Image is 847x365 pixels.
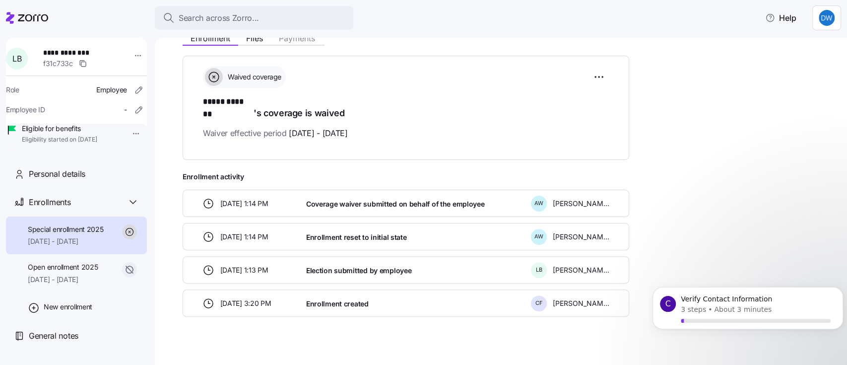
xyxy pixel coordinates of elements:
span: Personal details [29,168,85,180]
span: Search across Zorro... [179,12,259,24]
span: Employee [96,85,127,95]
span: Open enrollment 2025 [28,262,98,272]
span: L B [12,55,21,63]
span: Coverage waiver submitted on behalf of the employee [306,199,485,209]
span: [PERSON_NAME] [553,199,609,209]
span: A W [534,234,543,239]
span: Special enrollment 2025 [28,224,104,234]
span: [DATE] - [DATE] [289,127,347,140]
span: [DATE] 1:14 PM [220,199,268,209]
span: Enrollment activity [183,172,629,182]
span: [DATE] - [DATE] [28,275,98,285]
button: Search across Zorro... [155,6,353,30]
span: f31c733c [43,59,73,69]
span: Employee ID [6,105,45,115]
span: Help [765,12,796,24]
span: Files [246,34,263,42]
span: [DATE] - [DATE] [28,236,104,246]
span: Waiver effective period [203,127,348,140]
span: [DATE] 3:20 PM [220,298,271,308]
span: New enrollment [44,302,92,312]
span: Enrollment reset to initial state [306,232,407,242]
button: Help [757,8,804,28]
span: L B [536,267,542,273]
span: Eligibility started on [DATE] [22,136,97,144]
span: Payments [279,34,315,42]
span: Role [6,85,19,95]
span: Enrollment [191,34,230,42]
img: 98a13abb9ba783d59ae60caae7bb4787 [819,10,835,26]
iframe: Intercom notifications message [649,276,847,360]
span: - [124,105,127,115]
span: C F [535,300,543,306]
span: Election submitted by employee [306,266,412,276]
span: Waived coverage [225,72,281,82]
span: [PERSON_NAME] [553,232,609,242]
span: [PERSON_NAME] [553,298,609,308]
h1: 's coverage is waived [203,96,609,119]
span: [DATE] 1:13 PM [220,265,268,275]
span: [PERSON_NAME] [553,265,609,275]
span: General notes [29,330,78,342]
span: [DATE] 1:14 PM [220,232,268,242]
span: Enrollment created [306,299,369,309]
span: Eligible for benefits [22,124,97,134]
span: Enrollments [29,196,70,209]
span: A W [534,201,543,206]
